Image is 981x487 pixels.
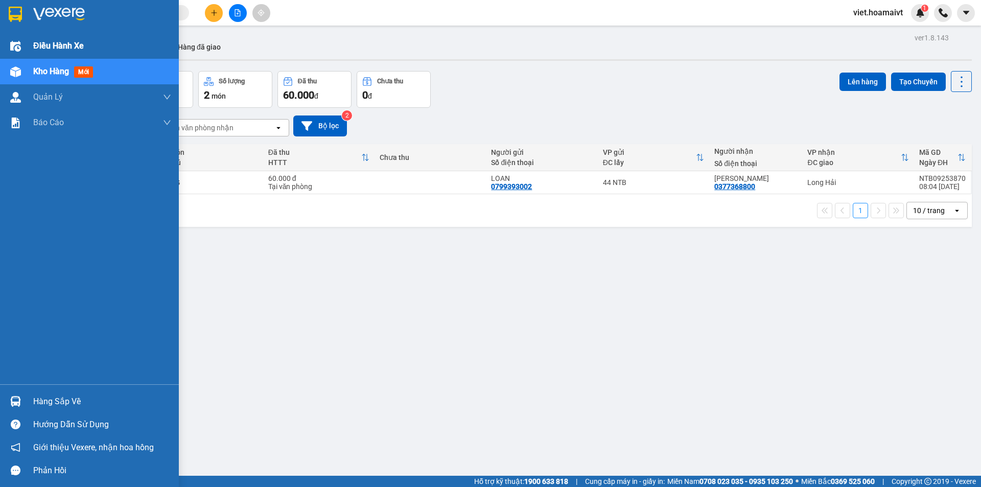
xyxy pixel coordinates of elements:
span: Quản Lý [33,90,63,103]
button: 1 [853,203,868,218]
div: Phản hồi [33,463,171,478]
div: Tại văn phòng [268,182,369,191]
button: caret-down [957,4,975,22]
span: Báo cáo [33,116,64,129]
img: warehouse-icon [10,66,21,77]
div: THÙNG [156,178,258,187]
span: file-add [234,9,241,16]
div: Ngày ĐH [919,158,957,167]
strong: 0369 525 060 [831,477,875,485]
div: ĐC lấy [603,158,696,167]
span: Cung cấp máy in - giấy in: [585,476,665,487]
div: ver 1.8.143 [915,32,949,43]
button: Chưa thu0đ [357,71,431,108]
span: ⚪️ [796,479,799,483]
div: HTTT [268,158,361,167]
div: 10 / trang [913,205,945,216]
div: 60.000 đ [268,174,369,182]
span: 60.000 [283,89,314,101]
img: phone-icon [939,8,948,17]
span: Miền Bắc [801,476,875,487]
button: Số lượng2món [198,71,272,108]
div: Long Hải [807,178,909,187]
th: Toggle SortBy [914,144,971,171]
th: Toggle SortBy [802,144,914,171]
span: aim [258,9,265,16]
strong: 0708 023 035 - 0935 103 250 [699,477,793,485]
sup: 2 [342,110,352,121]
span: down [163,93,171,101]
svg: open [274,124,283,132]
svg: open [953,206,961,215]
div: 44 NTB [603,178,705,187]
span: 0 [362,89,368,101]
span: Kho hàng [33,66,69,76]
div: Hàng sắp về [33,394,171,409]
button: Hàng đã giao [170,35,229,59]
div: Đã thu [298,78,317,85]
div: LOAN [491,174,592,182]
div: 0377368800 [714,182,755,191]
button: file-add [229,4,247,22]
div: Ghi chú [156,158,258,167]
span: đ [368,92,372,100]
div: NTB09253870 [919,174,966,182]
span: Hỗ trợ kỹ thuật: [474,476,568,487]
span: | [882,476,884,487]
div: VP nhận [807,148,901,156]
span: down [163,119,171,127]
span: plus [211,9,218,16]
img: warehouse-icon [10,41,21,52]
span: mới [74,66,93,78]
div: Chọn văn phòng nhận [163,123,233,133]
button: Lên hàng [839,73,886,91]
img: warehouse-icon [10,92,21,103]
span: viet.hoamaivt [845,6,911,19]
span: caret-down [962,8,971,17]
span: Giới thiệu Vexere, nhận hoa hồng [33,441,154,454]
button: aim [252,4,270,22]
button: plus [205,4,223,22]
span: món [212,92,226,100]
div: Số điện thoại [714,159,797,168]
span: question-circle [11,420,20,429]
div: ĐC giao [807,158,901,167]
div: 0799393002 [491,182,532,191]
div: Hướng dẫn sử dụng [33,417,171,432]
span: 2 [204,89,209,101]
img: logo-vxr [9,7,22,22]
th: Toggle SortBy [598,144,710,171]
span: message [11,466,20,475]
div: Số điện thoại [491,158,592,167]
span: Miền Nam [667,476,793,487]
strong: 1900 633 818 [524,477,568,485]
div: Người gửi [491,148,592,156]
div: 08:04 [DATE] [919,182,966,191]
sup: 1 [921,5,928,12]
button: Đã thu60.000đ [277,71,352,108]
button: Bộ lọc [293,115,347,136]
span: đ [314,92,318,100]
img: icon-new-feature [916,8,925,17]
span: Điều hành xe [33,39,84,52]
span: copyright [924,478,931,485]
div: Chưa thu [380,153,481,161]
span: 1 [923,5,926,12]
div: Mã GD [919,148,957,156]
div: Người nhận [714,147,797,155]
img: warehouse-icon [10,396,21,407]
div: Tên món [156,148,258,156]
div: Chưa thu [377,78,403,85]
th: Toggle SortBy [263,144,375,171]
div: VP gửi [603,148,696,156]
div: Vân [714,174,797,182]
img: solution-icon [10,118,21,128]
button: Tạo Chuyến [891,73,946,91]
div: Đã thu [268,148,361,156]
div: Số lượng [219,78,245,85]
span: | [576,476,577,487]
span: notification [11,443,20,452]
